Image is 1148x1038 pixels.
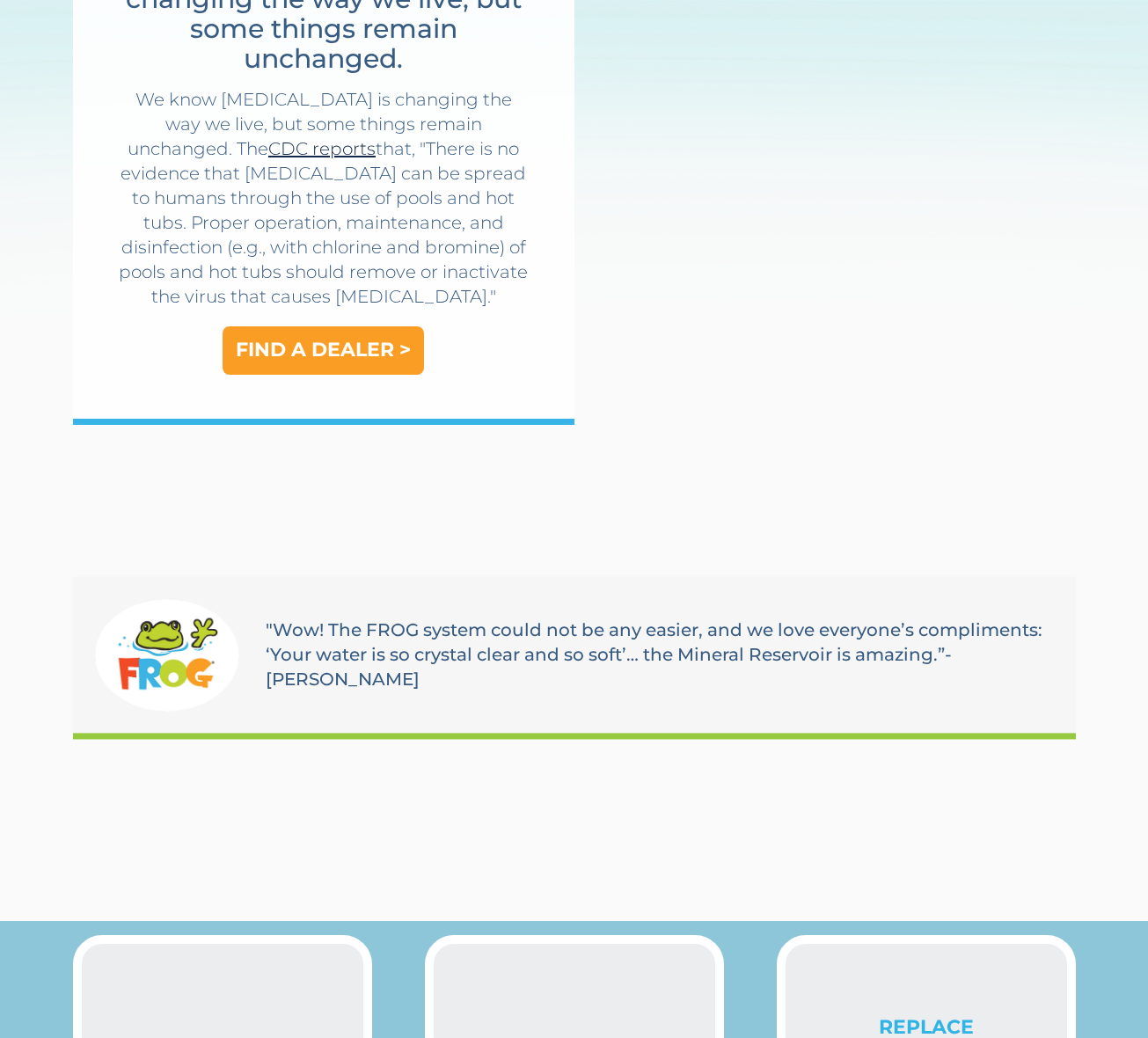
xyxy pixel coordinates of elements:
[268,138,376,159] a: CDC reports
[223,326,424,375] a: Find a Dealer >
[117,87,530,309] p: We know [MEDICAL_DATA] is changing the way we live, but some things remain unchanged. The that, "...
[266,618,1049,691] div: "Wow! The FROG system could not be any easier, and we love everyone’s compliments: ‘Your water is...
[91,594,244,715] img: FROG logo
